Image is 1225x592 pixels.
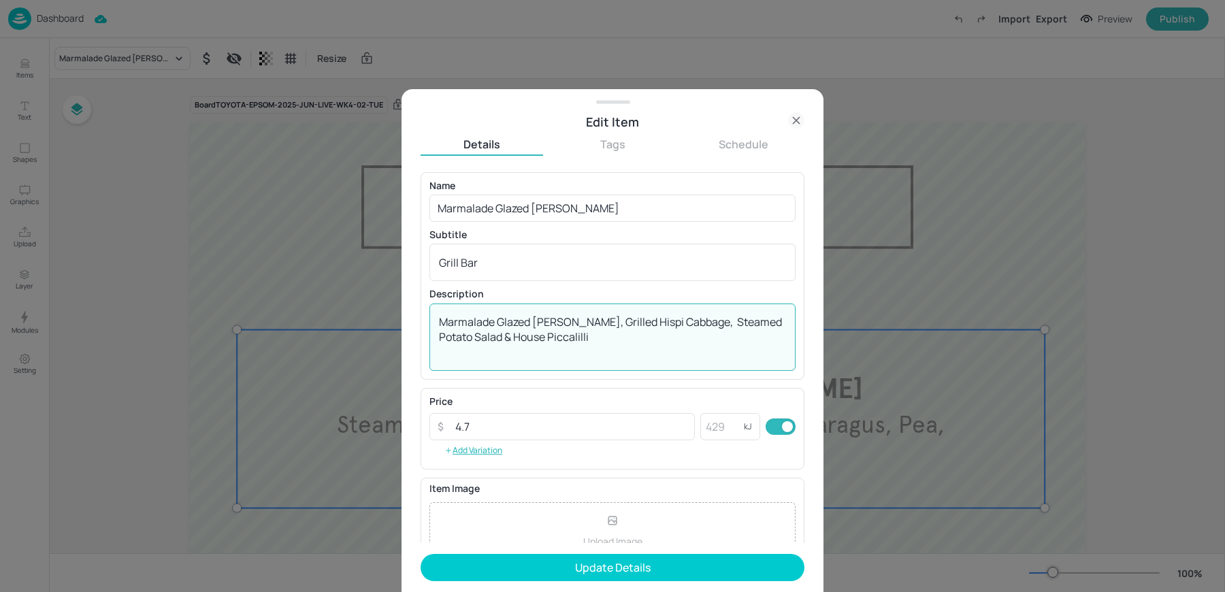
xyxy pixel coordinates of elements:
p: Description [429,289,796,299]
button: Add Variation [429,440,517,461]
input: 10 [447,413,695,440]
p: Subtitle [429,230,796,240]
button: Update Details [421,554,804,581]
p: Item Image [429,484,796,493]
button: Schedule [682,137,804,152]
input: 429 [700,413,744,440]
p: Upload Image [583,534,642,548]
button: Details [421,137,543,152]
p: kJ [744,422,752,431]
textarea: Grill Bar [439,255,786,270]
textarea: Marmalade Glazed [PERSON_NAME], Grilled Hispi Cabbage, Steamed Potato Salad & House Piccalilli [439,314,786,359]
div: Edit Item [421,112,804,131]
p: Price [429,397,453,406]
input: eg. Chicken Teriyaki Sushi Roll [429,195,796,222]
button: Tags [551,137,674,152]
p: Name [429,181,796,191]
